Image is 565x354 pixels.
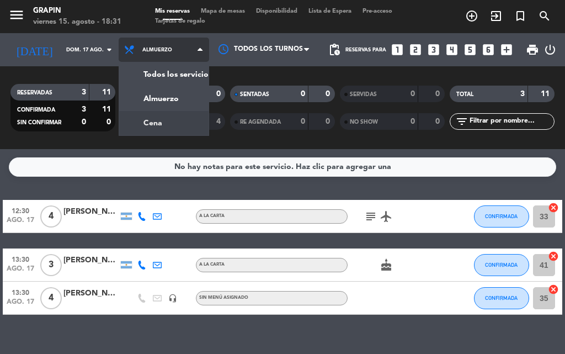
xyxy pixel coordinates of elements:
span: Almuerzo [142,47,172,53]
span: Reservas para [345,47,386,53]
i: cancel [548,284,559,295]
a: Todos los servicios [119,62,209,87]
strong: 0 [326,90,332,98]
input: Filtrar por nombre... [468,115,554,128]
span: Pre-acceso [357,8,398,14]
span: 4 [40,205,62,228]
div: viernes 15. agosto - 18:31 [33,17,121,28]
span: 12:30 [7,204,34,216]
span: CONFIRMADA [485,295,518,301]
i: turned_in_not [514,9,527,23]
strong: 11 [541,90,552,98]
span: SENTADAS [240,92,269,97]
span: ago. 17 [7,265,34,278]
div: [PERSON_NAME] [63,254,119,267]
strong: 4 [216,118,223,125]
a: Almuerzo [119,87,209,111]
span: TOTAL [456,92,473,97]
span: Mis reservas [150,8,195,14]
strong: 3 [520,90,525,98]
span: 3 [40,254,62,276]
i: looks_4 [445,43,459,57]
strong: 11 [102,88,113,96]
span: pending_actions [328,43,341,56]
span: Mapa de mesas [195,8,250,14]
span: 13:30 [7,286,34,298]
a: Cena [119,111,209,135]
i: menu [8,7,25,23]
i: looks_3 [427,43,441,57]
span: CONFIRMADA [485,213,518,219]
i: search [538,9,551,23]
button: menu [8,7,25,27]
span: CONFIRMADA [485,262,518,268]
i: cake [380,258,393,272]
strong: 0 [216,90,223,98]
span: A LA CARTA [199,262,225,267]
i: looks_6 [481,43,495,57]
strong: 0 [106,118,113,126]
span: Sin menú asignado [199,295,248,300]
span: ago. 17 [7,298,34,311]
span: NO SHOW [350,119,378,125]
strong: 0 [411,90,415,98]
i: cancel [548,202,559,213]
span: CONFIRMADA [17,107,55,113]
button: CONFIRMADA [474,254,529,276]
i: filter_list [455,115,468,128]
button: CONFIRMADA [474,287,529,309]
i: exit_to_app [489,9,503,23]
i: headset_mic [168,294,177,303]
strong: 11 [102,105,113,113]
span: 4 [40,287,62,309]
div: No hay notas para este servicio. Haz clic para agregar una [174,161,391,173]
strong: 0 [435,118,442,125]
i: add_circle_outline [465,9,478,23]
strong: 0 [326,118,332,125]
span: RE AGENDADA [240,119,281,125]
strong: 3 [82,88,86,96]
i: airplanemode_active [380,210,393,223]
i: subject [364,210,377,223]
strong: 0 [301,118,305,125]
strong: 0 [301,90,305,98]
i: arrow_drop_down [103,43,116,56]
i: power_settings_new [543,43,557,56]
i: add_box [499,43,514,57]
strong: 0 [411,118,415,125]
i: looks_two [408,43,423,57]
div: [PERSON_NAME] [63,287,119,300]
div: LOG OUT [543,33,557,66]
i: [DATE] [8,39,61,61]
span: ago. 17 [7,216,34,229]
span: Lista de Espera [303,8,357,14]
i: looks_one [390,43,404,57]
span: Tarjetas de regalo [150,18,211,24]
strong: 0 [82,118,86,126]
div: GRAPIN [33,6,121,17]
span: Disponibilidad [250,8,303,14]
span: SIN CONFIRMAR [17,120,61,125]
strong: 3 [82,105,86,113]
button: CONFIRMADA [474,205,529,228]
div: [PERSON_NAME] [63,205,119,218]
span: SERVIDAS [350,92,377,97]
span: RESERVADAS [17,90,52,96]
strong: 0 [435,90,442,98]
i: cancel [548,251,559,262]
i: looks_5 [463,43,477,57]
span: 13:30 [7,252,34,265]
span: A LA CARTA [199,214,225,218]
span: print [526,43,539,56]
